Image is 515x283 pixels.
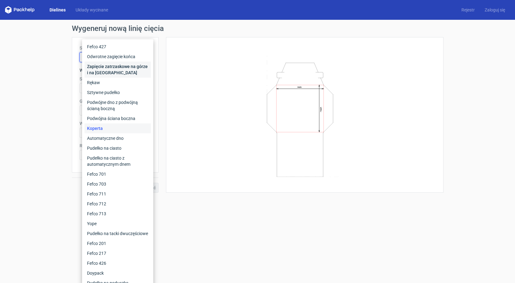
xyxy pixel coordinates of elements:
a: Układy wycinane [71,7,113,13]
a: Zaloguj się [480,7,510,13]
font: Rozmiar klapki klejowej [80,143,124,148]
font: Pudełko na ciasto z automatycznym dnem [87,156,130,167]
text: Width [297,86,302,88]
font: Szerokość [80,76,99,81]
font: Fefco 713 [87,211,106,216]
font: Rejestr [461,7,475,12]
font: Pudełko na ciasto [87,146,121,151]
font: Fefco 701 [87,172,106,177]
font: Sztywne pudełko [87,90,120,95]
font: Zapięcie zatrzaskowe na górze i na [GEOGRAPHIC_DATA] [87,64,148,75]
font: Podwójne dno z podwójną ścianą boczną [87,100,138,111]
font: Wygeneruj nową linię cięcia [72,24,164,33]
text: Height [320,107,322,112]
font: Fefco 703 [87,182,106,187]
font: Automatyczne dno [87,136,124,141]
font: Rękaw [87,80,100,85]
font: Fefco 711 [87,191,106,196]
a: Dielines [45,7,71,13]
font: Pudełko na tacki dwuczęściowe [87,231,148,236]
font: Doypack [87,271,104,276]
font: Układy wycinane [76,7,108,12]
font: Yope [87,221,97,226]
font: Głębokość [80,99,100,104]
font: Podwójna ściana boczna [87,116,135,121]
font: Dielines [50,7,66,12]
font: Fefco 201 [87,241,106,246]
font: Wysokość [80,121,99,126]
font: Fefco 426 [87,261,106,266]
font: Fefco 217 [87,251,106,256]
font: Wymiary zewnętrzne [80,68,120,73]
font: Koperta [87,126,103,131]
font: Odwrotne zagięcie końca [87,54,135,59]
font: Fefco 712 [87,201,106,206]
font: Fefco 427 [87,44,106,49]
font: Szablon produktu [80,45,114,50]
font: Zaloguj się [485,7,505,12]
a: Rejestr [456,7,480,13]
